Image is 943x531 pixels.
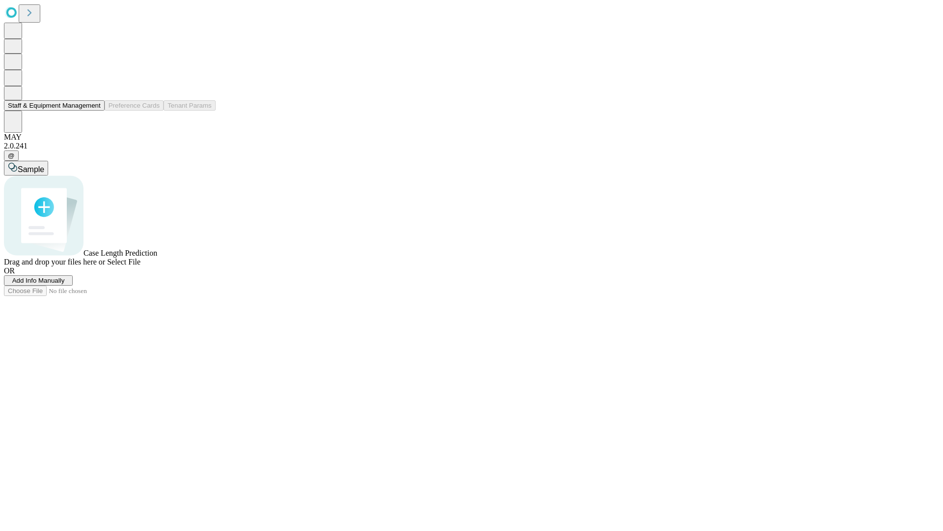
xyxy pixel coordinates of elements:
span: OR [4,266,15,275]
span: Drag and drop your files here or [4,258,105,266]
div: MAY [4,133,939,142]
button: Preference Cards [105,100,164,111]
button: Staff & Equipment Management [4,100,105,111]
span: Case Length Prediction [83,249,157,257]
button: Add Info Manually [4,275,73,286]
span: @ [8,152,15,159]
span: Select File [107,258,140,266]
div: 2.0.241 [4,142,939,150]
span: Sample [18,165,44,174]
span: Add Info Manually [12,277,65,284]
button: Sample [4,161,48,176]
button: Tenant Params [164,100,216,111]
button: @ [4,150,19,161]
